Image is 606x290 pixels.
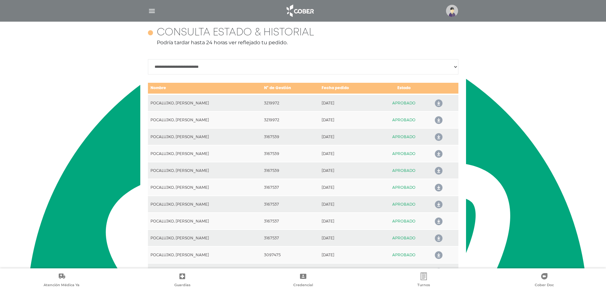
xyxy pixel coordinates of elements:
td: 3167537 [261,196,319,213]
h4: Consulta estado & historial [157,27,314,39]
td: 3167537 [261,230,319,246]
td: 3097475 [261,263,319,280]
td: [DATE] [319,263,377,280]
td: 3219972 [261,111,319,128]
td: POCALUJKO, [PERSON_NAME] [148,196,262,213]
td: POCALUJKO, [PERSON_NAME] [148,246,262,263]
p: Podría tardar hasta 24 horas ver reflejado tu pedido. [148,39,458,46]
td: [DATE] [319,128,377,145]
td: APROBADO [377,179,431,196]
a: Guardias [122,272,242,289]
td: APROBADO [377,246,431,263]
td: 3167539 [261,145,319,162]
td: 3097475 [261,246,319,263]
td: POCALUJKO, [PERSON_NAME] [148,111,262,128]
td: Fecha pedido [319,82,377,94]
td: 3167539 [261,128,319,145]
td: [DATE] [319,230,377,246]
td: POCALUJKO, [PERSON_NAME] [148,162,262,179]
img: Cober_menu-lines-white.svg [148,7,156,15]
td: [DATE] [319,213,377,230]
td: POCALUJKO, [PERSON_NAME] [148,263,262,280]
td: [DATE] [319,111,377,128]
span: Credencial [293,283,313,288]
td: APROBADO [377,145,431,162]
td: POCALUJKO, [PERSON_NAME] [148,145,262,162]
span: Atención Médica Ya [44,283,80,288]
td: 3167537 [261,213,319,230]
td: APROBADO [377,111,431,128]
td: POCALUJKO, [PERSON_NAME] [148,213,262,230]
a: Credencial [243,272,363,289]
img: profile-placeholder.svg [446,5,458,17]
td: 3219972 [261,94,319,111]
span: Cober Doc [535,283,554,288]
td: [DATE] [319,179,377,196]
td: APROBADO [377,162,431,179]
td: APROBADO [377,94,431,111]
td: APROBADO [377,128,431,145]
a: Cober Doc [484,272,605,289]
td: [DATE] [319,94,377,111]
td: APROBADO [377,263,431,280]
td: POCALUJKO, [PERSON_NAME] [148,179,262,196]
td: N° de Gestión [261,82,319,94]
td: 3167539 [261,162,319,179]
td: APROBADO [377,230,431,246]
a: Turnos [363,272,484,289]
span: Guardias [174,283,191,288]
td: Estado [377,82,431,94]
td: POCALUJKO, [PERSON_NAME] [148,128,262,145]
a: Atención Médica Ya [1,272,122,289]
td: POCALUJKO, [PERSON_NAME] [148,94,262,111]
td: Nombre [148,82,262,94]
img: logo_cober_home-white.png [283,3,317,18]
td: [DATE] [319,246,377,263]
td: APROBADO [377,213,431,230]
span: Turnos [417,283,430,288]
td: APROBADO [377,196,431,213]
td: [DATE] [319,196,377,213]
td: POCALUJKO, [PERSON_NAME] [148,230,262,246]
td: 3167537 [261,179,319,196]
td: [DATE] [319,162,377,179]
td: [DATE] [319,145,377,162]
